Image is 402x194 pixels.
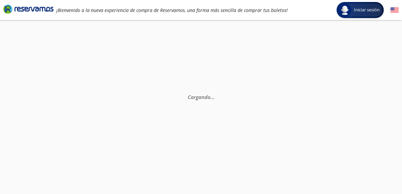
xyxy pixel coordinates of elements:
span: Iniciar sesión [351,7,382,13]
a: Brand Logo [3,4,53,16]
span: . [212,94,213,100]
span: . [210,94,212,100]
button: English [390,6,399,14]
i: Brand Logo [3,4,53,14]
span: . [213,94,214,100]
em: ¡Bienvenido a la nueva experiencia de compra de Reservamos, una forma más sencilla de comprar tus... [56,7,288,13]
em: Cargando [187,94,214,100]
